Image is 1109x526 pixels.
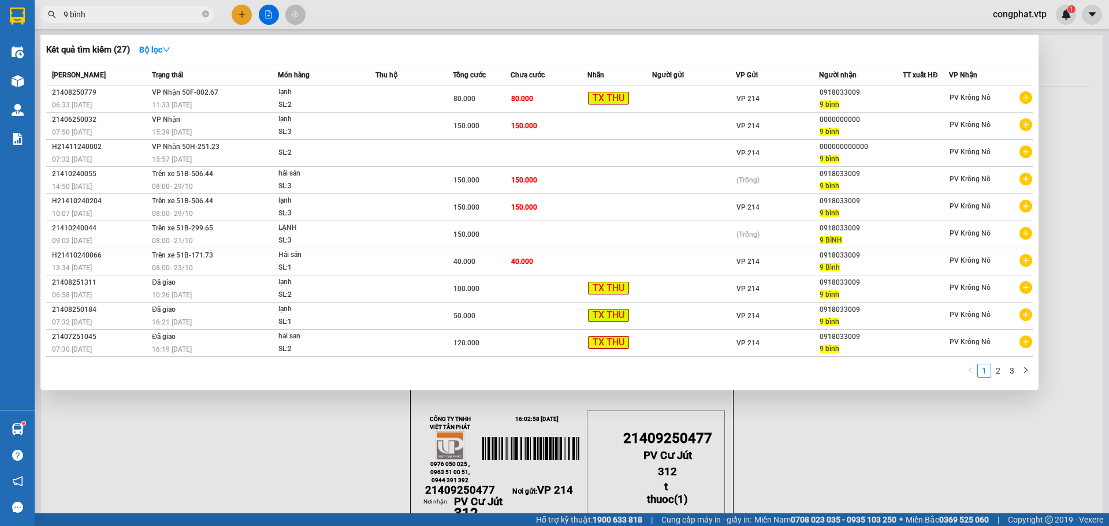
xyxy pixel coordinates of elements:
[1019,281,1032,294] span: plus-circle
[278,303,365,316] div: lạnh
[278,234,365,247] div: SL: 3
[12,450,23,461] span: question-circle
[736,312,760,320] span: VP 214
[52,71,106,79] span: [PERSON_NAME]
[278,113,365,126] div: lạnh
[950,94,991,102] span: PV Krông Nô
[950,229,991,237] span: PV Krông Nô
[819,71,857,79] span: Người nhận
[511,258,533,266] span: 40.000
[511,176,537,184] span: 150.000
[152,210,193,218] span: 08:00 - 29/10
[278,207,365,220] div: SL: 3
[152,278,176,286] span: Đã giao
[950,256,991,264] span: PV Krông Nô
[52,291,92,299] span: 06:58 [DATE]
[152,115,180,124] span: VP Nhận
[1019,254,1032,267] span: plus-circle
[820,222,902,234] div: 0918033009
[820,209,839,217] span: 9 bình
[64,8,200,21] input: Tìm tên, số ĐT hoặc mã đơn
[1019,227,1032,240] span: plus-circle
[1019,173,1032,185] span: plus-circle
[52,249,148,262] div: H21410240066
[278,180,365,193] div: SL: 3
[736,149,760,157] span: VP 214
[12,26,27,55] img: logo
[278,86,365,99] div: lạnh
[820,263,840,271] span: 9 Bình
[278,343,365,356] div: SL: 2
[162,46,170,54] span: down
[30,18,94,62] strong: CÔNG TY TNHH [GEOGRAPHIC_DATA] 214 QL13 - P.26 - Q.BÌNH THẠNH - TP HCM 1900888606
[52,195,148,207] div: H21410240204
[963,364,977,378] button: left
[278,249,365,262] div: Hải sản
[588,282,629,295] span: TX THU
[453,122,479,130] span: 150.000
[820,128,839,136] span: 9 bình
[278,262,365,274] div: SL: 1
[1019,308,1032,321] span: plus-circle
[1019,146,1032,158] span: plus-circle
[52,182,92,191] span: 14:50 [DATE]
[52,304,148,316] div: 21408250184
[820,277,902,289] div: 0918033009
[152,71,183,79] span: Trạng thái
[130,40,180,59] button: Bộ lọcdown
[52,210,92,218] span: 10:07 [DATE]
[48,10,56,18] span: search
[152,333,176,341] span: Đã giao
[46,44,130,56] h3: Kết quả tìm kiếm ( 27 )
[820,304,902,316] div: 0918033009
[52,345,92,353] span: 07:30 [DATE]
[736,176,760,184] span: (Trống)
[967,367,974,374] span: left
[152,143,219,151] span: VP Nhận 50H-251.23
[152,88,218,96] span: VP Nhận 50F-002.67
[152,291,192,299] span: 10:26 [DATE]
[52,277,148,289] div: 21408251311
[10,8,25,25] img: logo-vxr
[1019,91,1032,104] span: plus-circle
[736,122,760,130] span: VP 214
[511,95,533,103] span: 80.000
[52,331,148,343] div: 21407251045
[978,364,991,377] a: 1
[12,80,24,97] span: Nơi gửi:
[278,276,365,289] div: lạnh
[12,133,24,145] img: solution-icon
[820,345,839,353] span: 9 bình
[511,203,537,211] span: 150.000
[950,311,991,319] span: PV Krông Nô
[152,251,213,259] span: Trên xe 51B-171.73
[52,87,148,99] div: 21408250779
[1019,200,1032,212] span: plus-circle
[820,87,902,99] div: 0918033009
[588,309,629,322] span: TX THU
[736,258,760,266] span: VP 214
[991,364,1005,378] li: 2
[152,345,192,353] span: 16:19 [DATE]
[52,128,92,136] span: 07:50 [DATE]
[152,197,213,205] span: Trên xe 51B-506.44
[736,339,760,347] span: VP 214
[977,364,991,378] li: 1
[736,95,760,103] span: VP 214
[152,264,193,272] span: 08:00 - 23/10
[820,114,902,126] div: 0000000000
[22,421,25,425] sup: 1
[202,9,209,20] span: close-circle
[152,224,213,232] span: Trên xe 51B-299.65
[820,236,842,244] span: 9 BÌNH
[278,195,365,207] div: lạnh
[963,364,977,378] li: Previous Page
[588,336,629,349] span: TX THU
[278,147,365,159] div: SL: 2
[12,502,23,513] span: message
[110,52,163,61] span: 16:02:58 [DATE]
[1006,364,1018,377] a: 3
[453,176,479,184] span: 150.000
[736,285,760,293] span: VP 214
[278,71,310,79] span: Món hàng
